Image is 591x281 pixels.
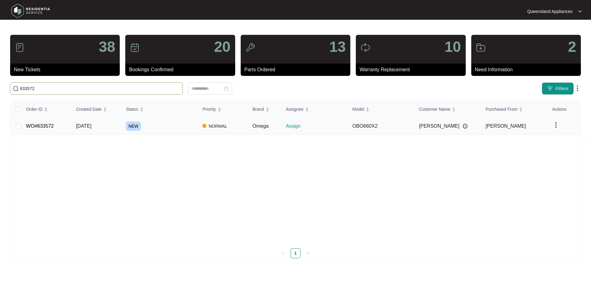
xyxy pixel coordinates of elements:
input: Search by Order Id, Assignee Name, Customer Name, Brand and Model [20,85,180,92]
span: Priority [203,106,216,113]
p: Queensland Appliances [527,8,573,14]
span: NORMAL [206,122,230,130]
img: dropdown arrow [574,85,581,92]
p: 10 [444,39,461,54]
a: 1 [291,249,300,258]
p: 38 [99,39,115,54]
p: 2 [568,39,576,54]
th: Order ID [21,101,71,118]
span: [PERSON_NAME] [485,123,526,129]
img: icon [245,43,255,52]
th: Brand [247,101,281,118]
span: left [281,251,285,255]
p: Assign [286,122,347,130]
img: icon [360,43,370,52]
img: dropdown arrow [552,121,560,129]
img: filter icon [547,85,553,92]
img: icon [15,43,25,52]
span: [PERSON_NAME] [419,122,460,130]
span: right [306,251,310,255]
th: Actions [547,101,581,118]
button: filter iconFilters [542,82,574,95]
img: dropdown arrow [578,10,582,13]
li: Next Page [303,248,313,258]
span: Brand [252,106,264,113]
p: Parts Ordered [244,66,350,73]
img: residentia service logo [9,2,52,20]
li: 1 [291,248,300,258]
p: 20 [214,39,230,54]
img: icon [476,43,486,52]
th: Priority [198,101,247,118]
span: NEW [126,122,141,131]
p: Need Information [475,66,581,73]
td: OBO660X2 [348,118,414,135]
th: Status [121,101,198,118]
img: Vercel Logo [203,124,206,128]
span: Omega [252,123,268,129]
li: Previous Page [278,248,288,258]
th: Created Date [71,101,121,118]
img: search-icon [13,85,19,92]
p: Warranty Replacement [360,66,465,73]
span: [DATE] [76,123,91,129]
span: Purchased From [485,106,517,113]
button: right [303,248,313,258]
th: Assignee [281,101,347,118]
th: Customer Name [414,101,480,118]
p: New Tickets [14,66,120,73]
span: Assignee [286,106,304,113]
span: Customer Name [419,106,450,113]
img: icon [130,43,140,52]
p: 13 [329,39,346,54]
span: Created Date [76,106,102,113]
p: Bookings Confirmed [129,66,235,73]
span: Status [126,106,138,113]
img: Info icon [463,124,468,129]
a: WO#633572 [26,123,54,129]
th: Model [348,101,414,118]
button: left [278,248,288,258]
span: Filters [556,85,569,92]
th: Purchased From [480,101,547,118]
span: Model [352,106,364,113]
span: Order ID [26,106,43,113]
